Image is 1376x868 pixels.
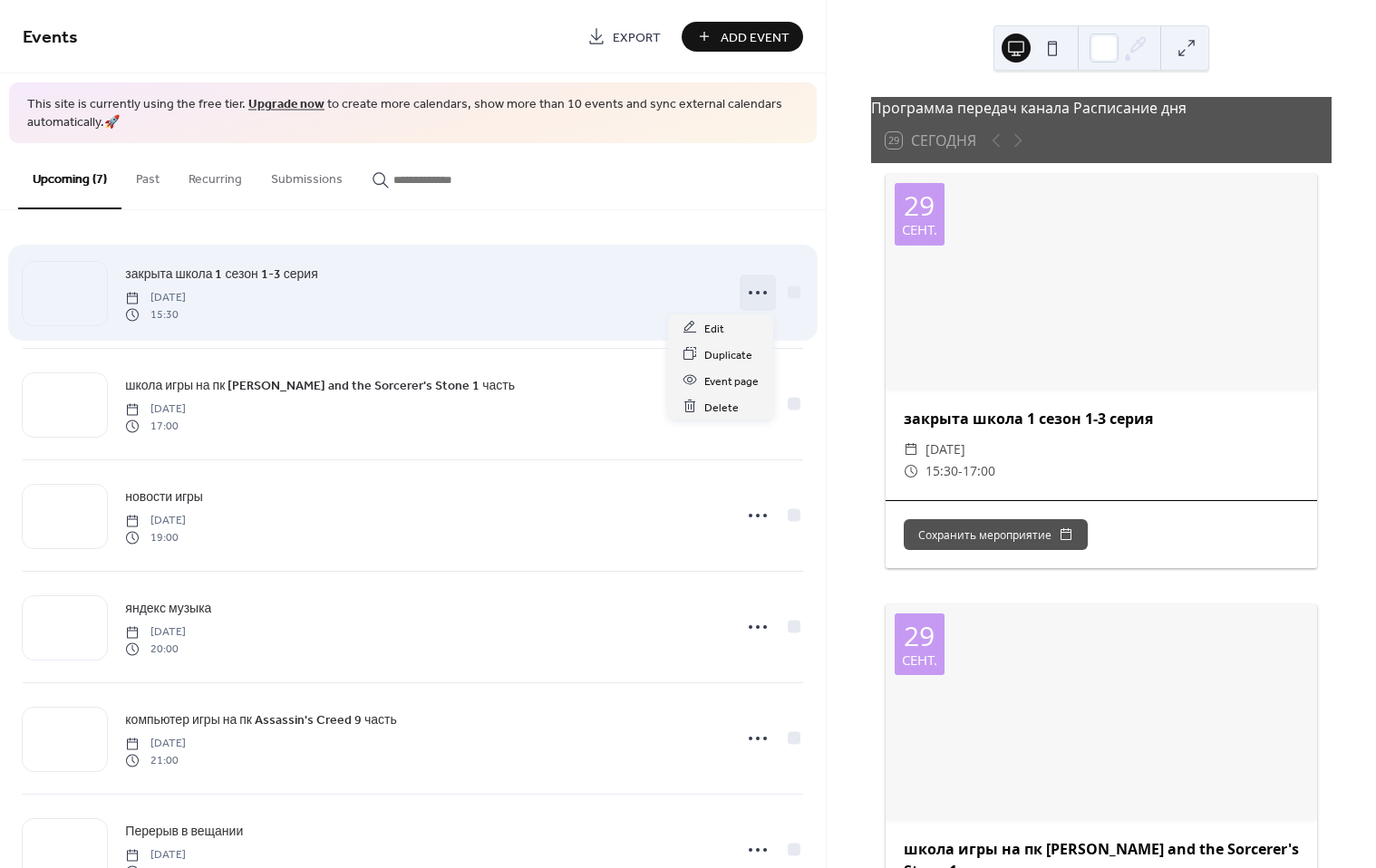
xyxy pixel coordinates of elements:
[613,28,661,47] span: Export
[174,143,257,207] button: Recurring
[704,371,759,391] span: Event page
[904,622,935,650] div: 29
[125,401,186,418] span: [DATE]
[904,519,1088,550] button: Сохранить мероприятие
[902,653,937,667] div: сент.
[125,290,186,306] span: [DATE]
[682,22,803,52] button: Add Event
[904,439,918,460] div: ​
[704,319,724,338] span: Edit
[574,22,674,52] a: Export
[125,513,186,529] span: [DATE]
[125,736,186,752] span: [DATE]
[125,598,211,619] a: яндекс музыка
[721,28,790,47] span: Add Event
[125,624,186,641] span: [DATE]
[125,377,515,396] span: школа игры на пк [PERSON_NAME] and the Sorcerer's Stone 1 часть
[125,823,243,842] span: Перерыв в вещании
[125,711,396,730] span: компьютер игры на пк Assassin's Creed 9 часть
[125,487,203,507] a: новости игры
[125,709,396,730] a: компьютер игры на пк Assassin's Creed 9 часть
[125,488,203,507] span: новости игры
[886,408,1317,429] div: закрыта школа 1 сезон 1-3 серия
[257,143,357,207] button: Submissions
[27,96,799,131] span: This site is currently using the free tier. to create more calendars, show more than 10 events an...
[125,418,186,434] span: 17:00
[925,460,958,482] span: 15:30
[125,847,186,863] span: [DATE]
[902,223,937,236] div: сент.
[125,821,243,842] a: Перерыв в вещании
[18,143,121,209] button: Upcoming (7)
[963,460,995,482] span: 17:00
[125,306,186,323] span: 15:30
[904,192,935,219] div: 29
[704,345,752,364] span: Duplicate
[125,641,186,657] span: 20:00
[871,97,1332,119] div: Программа передач канала Расписание дня
[904,460,918,482] div: ​
[248,92,325,117] a: Upgrade now
[125,600,211,619] span: яндекс музыка
[125,375,515,396] a: школа игры на пк [PERSON_NAME] and the Sorcerer's Stone 1 часть
[121,143,174,207] button: Past
[125,264,317,285] a: закрыта школа 1 сезон 1-3 серия
[125,752,186,768] span: 21:00
[958,460,963,482] span: -
[925,439,965,460] span: [DATE]
[704,398,739,417] span: Delete
[23,20,78,55] span: Events
[125,529,186,545] span: 19:00
[125,265,317,285] span: закрыта школа 1 сезон 1-3 серия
